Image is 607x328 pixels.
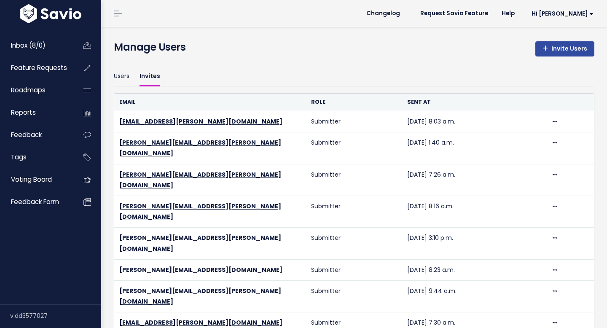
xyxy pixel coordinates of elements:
[11,86,46,94] span: Roadmaps
[114,94,306,111] th: Email
[306,196,402,227] td: Submitter
[140,67,160,86] a: Invites
[18,4,83,23] img: logo-white.9d6f32f41409.svg
[11,197,59,206] span: Feedback form
[402,280,546,312] td: [DATE] 9:44 a.m.
[11,130,42,139] span: Feedback
[11,41,46,50] span: Inbox (8/0)
[306,228,402,259] td: Submitter
[402,111,546,132] td: [DATE] 8:03 a.m.
[119,138,281,157] a: [PERSON_NAME][EMAIL_ADDRESS][PERSON_NAME][DOMAIN_NAME]
[306,259,402,280] td: Submitter
[2,125,70,145] a: Feedback
[2,58,70,78] a: Feature Requests
[114,67,129,86] a: Users
[10,305,101,327] div: v.dd3577027
[119,202,281,221] a: [PERSON_NAME][EMAIL_ADDRESS][PERSON_NAME][DOMAIN_NAME]
[2,103,70,122] a: Reports
[521,7,600,20] a: Hi [PERSON_NAME]
[11,108,36,117] span: Reports
[306,280,402,312] td: Submitter
[306,94,402,111] th: Role
[495,7,521,20] a: Help
[306,164,402,196] td: Submitter
[119,287,281,306] a: [PERSON_NAME][EMAIL_ADDRESS][PERSON_NAME][DOMAIN_NAME]
[2,148,70,167] a: Tags
[11,63,67,72] span: Feature Requests
[402,132,546,164] td: [DATE] 1:40 a.m.
[2,170,70,189] a: Voting Board
[402,228,546,259] td: [DATE] 3:10 p.m.
[535,41,594,56] a: Invite Users
[532,11,594,17] span: Hi [PERSON_NAME]
[306,132,402,164] td: Submitter
[2,81,70,100] a: Roadmaps
[366,11,400,16] span: Changelog
[402,94,546,111] th: Sent at
[114,40,185,55] h4: Manage Users
[402,196,546,227] td: [DATE] 8:16 a.m.
[119,117,282,126] a: [EMAIL_ADDRESS][PERSON_NAME][DOMAIN_NAME]
[119,170,281,189] a: [PERSON_NAME][EMAIL_ADDRESS][PERSON_NAME][DOMAIN_NAME]
[2,36,70,55] a: Inbox (8/0)
[119,234,281,253] a: [PERSON_NAME][EMAIL_ADDRESS][PERSON_NAME][DOMAIN_NAME]
[11,153,27,161] span: Tags
[119,266,282,274] a: [PERSON_NAME][EMAIL_ADDRESS][DOMAIN_NAME]
[11,175,52,184] span: Voting Board
[119,318,282,327] a: [EMAIL_ADDRESS][PERSON_NAME][DOMAIN_NAME]
[306,111,402,132] td: Submitter
[414,7,495,20] a: Request Savio Feature
[2,192,70,212] a: Feedback form
[402,259,546,280] td: [DATE] 8:23 a.m.
[402,164,546,196] td: [DATE] 7:26 a.m.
